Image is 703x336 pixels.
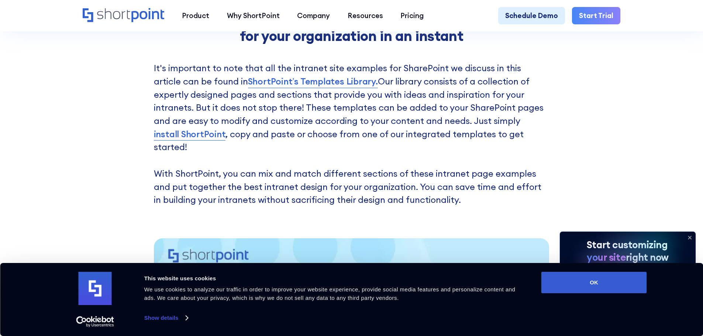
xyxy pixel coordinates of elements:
[83,8,164,23] a: Home
[288,7,339,25] a: Company
[572,7,620,25] a: Start Trial
[400,10,424,21] div: Pricing
[144,286,516,301] span: We use cookies to analyze our traffic in order to improve your website experience, provide social...
[173,7,218,25] a: Product
[348,10,383,21] div: Resources
[392,7,433,25] a: Pricing
[63,316,127,327] a: Usercentrics Cookiebot - opens in a new window
[144,312,188,323] a: Show details
[227,10,280,21] div: Why ShortPoint
[144,274,525,283] div: This website uses cookies
[182,10,209,21] div: Product
[154,62,549,207] p: It's important to note that all the intranet site examples for SharePoint we discuss in this arti...
[339,7,392,25] a: Resources
[154,128,226,141] a: install ShortPoint
[218,7,289,25] a: Why ShortPoint
[248,75,378,88] a: ShortPoint’s Templates Library.
[541,272,647,293] button: OK
[297,10,330,21] div: Company
[498,7,565,25] a: Schedule Demo
[79,272,112,305] img: logo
